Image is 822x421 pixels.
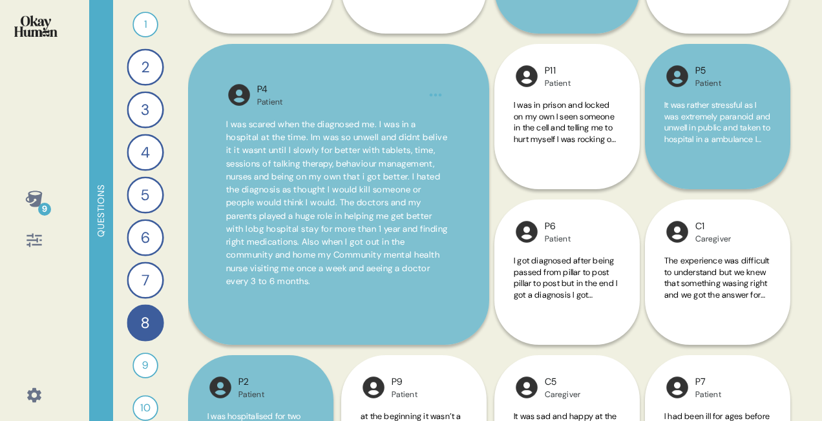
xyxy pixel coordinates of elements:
[257,97,283,107] div: Patient
[514,63,540,89] img: l1ibTKarBSWXLOhlfT5LxFP+OttMJpPJZDKZTCbz9PgHEggSPYjZSwEAAAAASUVORK5CYII=
[664,63,690,89] img: l1ibTKarBSWXLOhlfT5LxFP+OttMJpPJZDKZTCbz9PgHEggSPYjZSwEAAAAASUVORK5CYII=
[514,219,540,245] img: l1ibTKarBSWXLOhlfT5LxFP+OttMJpPJZDKZTCbz9PgHEggSPYjZSwEAAAAASUVORK5CYII=
[127,262,163,298] div: 7
[545,234,571,244] div: Patient
[127,176,163,213] div: 5
[695,64,721,78] div: P5
[127,134,163,170] div: 4
[514,255,617,379] span: I got diagnosed after being passed from pillar to post pillar to post but in the end I got a diag...
[127,219,163,256] div: 6
[664,255,770,368] span: The experience was difficult to understand but we knew that something wasing right and we got the...
[664,99,770,247] span: It was rather stressful as I was extremely paranoid and unwell in public and taken to hospital in...
[132,12,158,37] div: 1
[545,220,571,234] div: P6
[514,375,540,400] img: l1ibTKarBSWXLOhlfT5LxFP+OttMJpPJZDKZTCbz9PgHEggSPYjZSwEAAAAASUVORK5CYII=
[127,48,163,85] div: 2
[127,304,163,341] div: 8
[226,82,252,108] img: l1ibTKarBSWXLOhlfT5LxFP+OttMJpPJZDKZTCbz9PgHEggSPYjZSwEAAAAASUVORK5CYII=
[695,220,731,234] div: C1
[695,375,721,389] div: P7
[664,219,690,245] img: l1ibTKarBSWXLOhlfT5LxFP+OttMJpPJZDKZTCbz9PgHEggSPYjZSwEAAAAASUVORK5CYII=
[132,353,158,378] div: 9
[545,78,571,88] div: Patient
[545,64,571,78] div: P11
[695,234,731,244] div: Caregiver
[664,375,690,400] img: l1ibTKarBSWXLOhlfT5LxFP+OttMJpPJZDKZTCbz9PgHEggSPYjZSwEAAAAASUVORK5CYII=
[127,91,163,128] div: 3
[257,83,283,97] div: P4
[695,389,721,400] div: Patient
[14,15,58,37] img: okayhuman.3b1b6348.png
[545,389,580,400] div: Caregiver
[38,203,51,216] div: 9
[132,395,158,421] div: 10
[695,78,721,88] div: Patient
[226,119,448,287] span: I was scared when the diagnosed me. I was in a hospital at the time. Im was so unwell and didnt b...
[514,99,620,258] span: I was in prison and locked on my own I seen someone in the cell and telling me to hurt myself I w...
[545,375,580,389] div: C5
